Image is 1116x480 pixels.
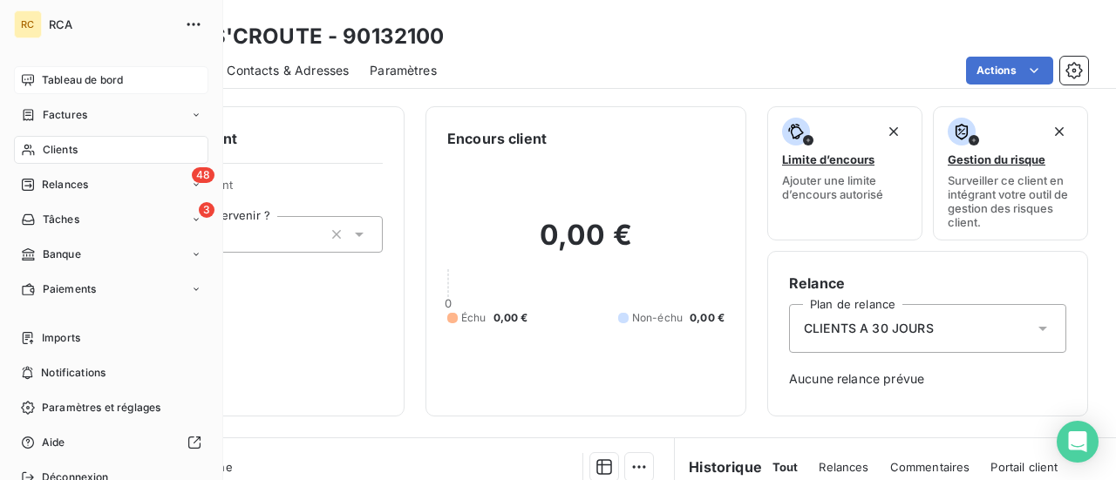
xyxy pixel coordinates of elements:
[14,275,208,303] a: Paiements
[43,107,87,123] span: Factures
[675,456,762,477] h6: Historique
[199,202,214,218] span: 3
[782,173,908,201] span: Ajouter une limite d’encours autorisé
[14,240,208,268] a: Banque
[948,152,1045,166] span: Gestion du risque
[789,273,1066,294] h6: Relance
[49,17,174,31] span: RCA
[14,101,208,129] a: Factures
[890,460,970,474] span: Commentaires
[447,218,725,270] h2: 0,00 €
[43,247,81,262] span: Banque
[789,370,1066,388] span: Aucune relance prévue
[690,310,725,326] span: 0,00 €
[14,206,208,233] a: 3Tâches
[14,10,42,38] div: RC
[153,21,444,52] h3: CLASS'CROUTE - 90132100
[370,62,437,79] span: Paramètres
[447,128,547,149] h6: Encours client
[772,460,799,474] span: Tout
[14,324,208,352] a: Imports
[14,429,208,456] a: Aide
[42,435,65,450] span: Aide
[41,365,105,381] span: Notifications
[493,310,528,326] span: 0,00 €
[14,66,208,94] a: Tableau de bord
[990,460,1058,474] span: Portail client
[140,178,383,202] span: Propriétés Client
[632,310,683,326] span: Non-échu
[782,152,874,166] span: Limite d’encours
[445,296,452,310] span: 0
[43,212,79,227] span: Tâches
[43,281,96,297] span: Paiements
[43,142,78,158] span: Clients
[14,394,208,422] a: Paramètres et réglages
[42,72,123,88] span: Tableau de bord
[42,330,80,346] span: Imports
[42,400,160,416] span: Paramètres et réglages
[767,106,922,240] button: Limite d’encoursAjouter une limite d’encours autorisé
[227,62,349,79] span: Contacts & Adresses
[804,320,934,337] span: CLIENTS A 30 JOURS
[461,310,487,326] span: Échu
[966,57,1053,85] button: Actions
[42,177,88,193] span: Relances
[819,460,868,474] span: Relances
[105,128,383,149] h6: Informations client
[14,136,208,164] a: Clients
[933,106,1088,240] button: Gestion du risqueSurveiller ce client en intégrant votre outil de gestion des risques client.
[948,173,1073,229] span: Surveiller ce client en intégrant votre outil de gestion des risques client.
[14,171,208,199] a: 48Relances
[1057,421,1099,463] div: Open Intercom Messenger
[192,167,214,183] span: 48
